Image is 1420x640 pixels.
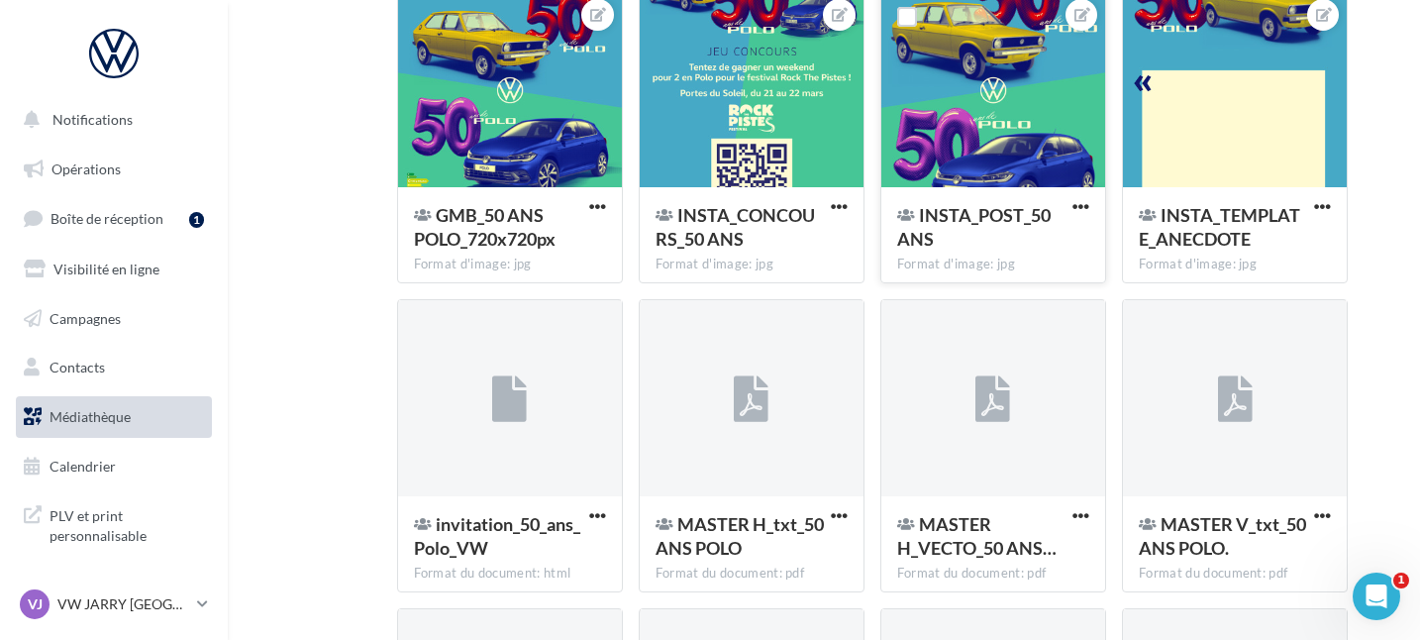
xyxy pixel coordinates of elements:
[12,494,216,553] a: PLV et print personnalisable
[897,204,1051,250] span: INSTA_POST_50 ANS
[1139,513,1306,559] span: MASTER V_txt_50 ANS POLO.
[12,249,216,290] a: Visibilité en ligne
[28,594,43,614] span: VJ
[12,561,216,619] a: Campagnes DataOnDemand
[50,458,116,475] span: Calendrier
[897,565,1089,583] div: Format du document: pdf
[52,111,133,128] span: Notifications
[50,408,131,425] span: Médiathèque
[1139,204,1300,250] span: INSTA_TEMPLATE_ANECDOTE
[51,160,121,177] span: Opérations
[656,204,815,250] span: INSTA_CONCOURS_50 ANS
[414,256,606,273] div: Format d'image: jpg
[12,99,208,141] button: Notifications
[414,565,606,583] div: Format du document: html
[656,256,848,273] div: Format d'image: jpg
[12,197,216,240] a: Boîte de réception1
[656,565,848,583] div: Format du document: pdf
[189,212,204,228] div: 1
[50,359,105,375] span: Contacts
[12,347,216,388] a: Contacts
[16,586,212,623] a: VJ VW JARRY [GEOGRAPHIC_DATA]
[414,204,556,250] span: GMB_50 ANS POLO_720x720px
[12,446,216,487] a: Calendrier
[12,298,216,340] a: Campagnes
[1139,565,1331,583] div: Format du document: pdf
[50,502,204,545] span: PLV et print personnalisable
[53,261,159,277] span: Visibilité en ligne
[51,210,163,227] span: Boîte de réception
[897,513,1057,559] span: MASTER H_VECTO_50 ANS POLO.
[12,396,216,438] a: Médiathèque
[414,513,580,559] span: invitation_50_ans_Polo_VW
[656,513,824,559] span: MASTER H_txt_50 ANS POLO
[1393,573,1409,588] span: 1
[12,149,216,190] a: Opérations
[57,594,189,614] p: VW JARRY [GEOGRAPHIC_DATA]
[50,309,121,326] span: Campagnes
[1353,573,1400,620] iframe: Intercom live chat
[1139,256,1331,273] div: Format d'image: jpg
[897,256,1089,273] div: Format d'image: jpg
